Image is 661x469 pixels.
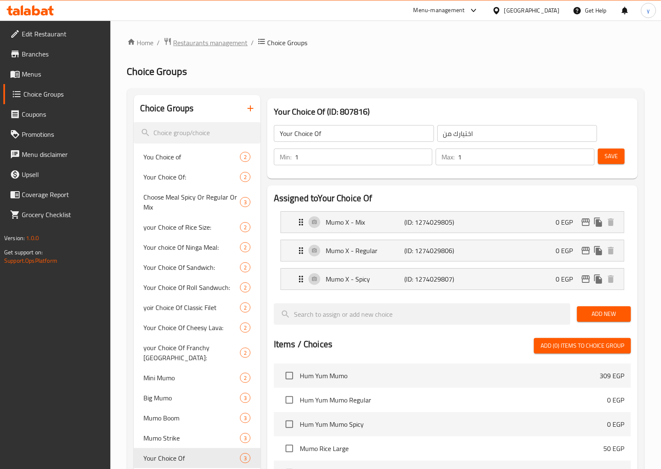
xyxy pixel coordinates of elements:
[584,309,624,319] span: Add New
[541,341,624,351] span: Add (0) items to choice group
[134,147,260,167] div: You Choice of2
[144,343,240,363] span: your Choice Of Franchy [GEOGRAPHIC_DATA]:
[240,434,250,442] span: 3
[4,233,25,243] span: Version:
[281,440,298,457] span: Select choice
[3,64,110,84] a: Menus
[240,172,250,182] div: Choices
[240,242,250,252] div: Choices
[3,104,110,124] a: Coupons
[240,152,250,162] div: Choices
[579,216,592,228] button: edit
[134,167,260,187] div: Your Choice Of:2
[144,262,240,272] span: Your Choice Of Sandwich:
[4,247,43,258] span: Get support on:
[274,338,332,351] h2: Items / Choices
[3,205,110,225] a: Grocery Checklist
[592,216,605,228] button: duplicate
[240,349,250,357] span: 2
[127,37,644,48] nav: breadcrumb
[240,373,250,383] div: Choices
[240,262,250,272] div: Choices
[240,302,250,313] div: Choices
[592,244,605,257] button: duplicate
[144,323,240,333] span: Your Choice Of Cheesy Lava:
[23,89,104,99] span: Choice Groups
[144,373,240,383] span: Mini Mumo
[134,297,260,318] div: yoir Choice Of Classic Filet2
[605,273,617,285] button: delete
[22,129,104,139] span: Promotions
[163,37,248,48] a: Restaurants management
[134,277,260,297] div: Your Choice Of Roll Sandwuch:2
[579,244,592,257] button: edit
[22,109,104,119] span: Coupons
[22,190,104,200] span: Coverage Report
[144,413,240,423] span: Mumo Boom
[144,282,240,292] span: Your Choice Of Roll Sandwuch:
[22,29,104,39] span: Edit Restaurant
[647,6,650,15] span: y
[504,6,559,15] div: [GEOGRAPHIC_DATA]
[144,453,240,463] span: Your Choice Of
[240,323,250,333] div: Choices
[240,284,250,292] span: 2
[405,246,457,256] p: (ID: 1274029806)
[274,303,570,325] input: search
[134,428,260,448] div: Mumo Strike3
[600,371,624,381] p: 309 EGP
[240,324,250,332] span: 2
[603,443,624,454] p: 50 EGP
[274,236,631,265] li: Expand
[134,217,260,237] div: your Choice of Rice Size:2
[134,368,260,388] div: Mini Mumo2
[22,49,104,59] span: Branches
[140,102,194,115] h2: Choice Groups
[592,273,605,285] button: duplicate
[579,273,592,285] button: edit
[281,391,298,409] span: Select choice
[607,419,624,429] p: 0 EGP
[144,242,240,252] span: Your choice Of Ninga Meal:
[134,122,260,144] input: search
[274,208,631,236] li: Expand
[607,395,624,405] p: 0 EGP
[300,443,603,454] span: Mumo Rice Large
[240,264,250,272] span: 2
[556,246,579,256] p: 0 EGP
[134,318,260,338] div: Your Choice Of Cheesy Lava:2
[134,388,260,408] div: Big Mumo3
[144,302,240,313] span: yoir Choice Of Classic Filet
[534,338,631,354] button: Add (0) items to choice group
[157,38,160,48] li: /
[3,84,110,104] a: Choice Groups
[22,169,104,179] span: Upsell
[22,210,104,220] span: Grocery Checklist
[556,217,579,227] p: 0 EGP
[240,374,250,382] span: 2
[281,367,298,384] span: Select choice
[281,212,624,233] div: Expand
[144,433,240,443] span: Mumo Strike
[127,38,154,48] a: Home
[405,274,457,284] p: (ID: 1274029807)
[240,394,250,402] span: 3
[300,371,600,381] span: Hum Yum Mumo
[240,153,250,161] span: 2
[605,244,617,257] button: delete
[240,223,250,231] span: 2
[4,255,57,266] a: Support.OpsPlatform
[605,216,617,228] button: delete
[240,413,250,423] div: Choices
[605,151,618,161] span: Save
[240,282,250,292] div: Choices
[134,408,260,428] div: Mumo Boom3
[240,454,250,462] span: 3
[326,246,405,256] p: Mumo X - Regular
[556,274,579,284] p: 0 EGP
[442,152,454,162] p: Max:
[405,217,457,227] p: (ID: 1274029805)
[144,192,240,212] span: Choose Meal Spicy Or Regular Or Mix
[300,419,607,429] span: Hum Yum Mumo Spicy
[281,240,624,261] div: Expand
